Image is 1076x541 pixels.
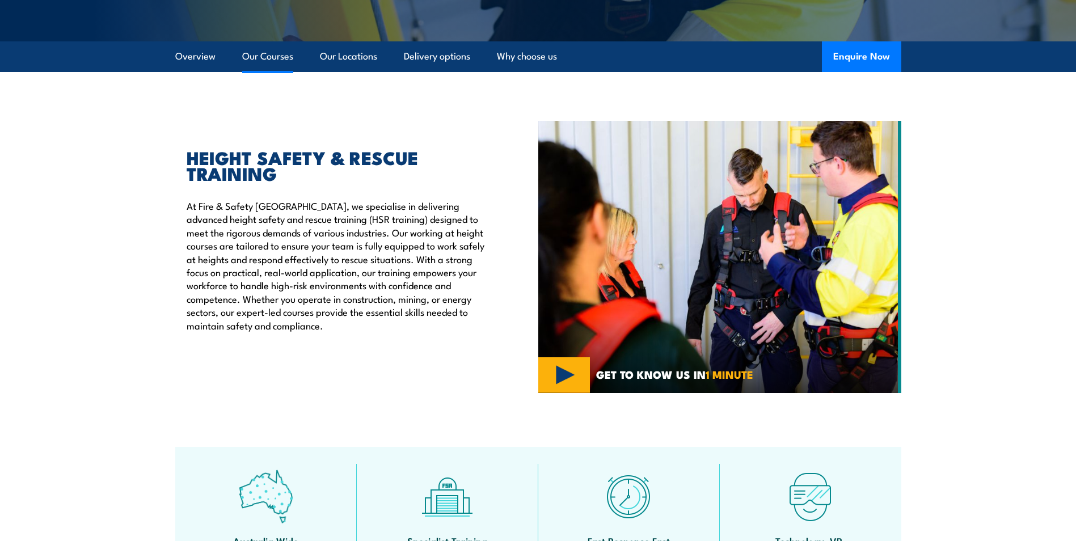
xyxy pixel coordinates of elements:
img: facilities-icon [420,470,474,523]
strong: 1 MINUTE [706,366,753,382]
img: auswide-icon [239,470,293,523]
a: Our Courses [242,41,293,71]
img: Fire & Safety Australia offer working at heights courses and training [538,121,901,393]
img: fast-icon [602,470,656,523]
button: Enquire Now [822,41,901,72]
span: GET TO KNOW US IN [596,369,753,379]
a: Overview [175,41,216,71]
h2: HEIGHT SAFETY & RESCUE TRAINING [187,149,486,181]
p: At Fire & Safety [GEOGRAPHIC_DATA], we specialise in delivering advanced height safety and rescue... [187,199,486,332]
a: Our Locations [320,41,377,71]
a: Why choose us [497,41,557,71]
a: Delivery options [404,41,470,71]
img: tech-icon [783,470,837,523]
